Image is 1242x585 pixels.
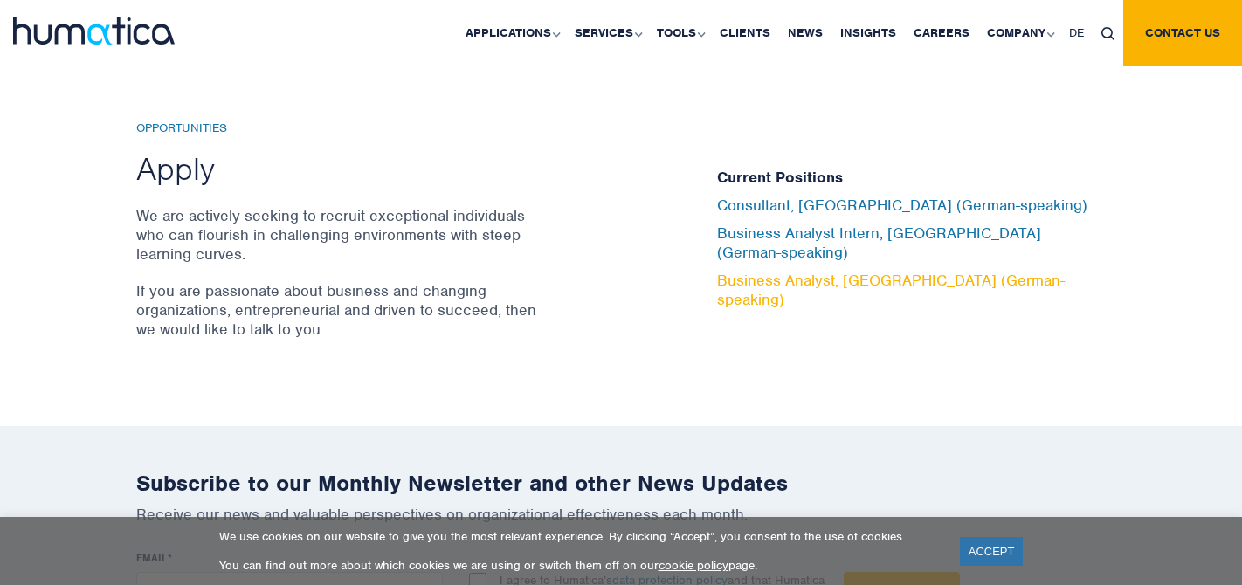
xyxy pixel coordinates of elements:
p: We use cookies on our website to give you the most relevant experience. By clicking “Accept”, you... [219,529,938,544]
h2: Subscribe to our Monthly Newsletter and other News Updates [136,470,1106,497]
img: search_icon [1101,27,1114,40]
a: cookie policy [659,558,728,573]
img: logo [13,17,175,45]
h5: Current Positions [717,169,1106,188]
a: Business Analyst, [GEOGRAPHIC_DATA] (German-speaking) [717,271,1065,309]
a: ACCEPT [960,537,1024,566]
p: Receive our news and valuable perspectives on organizational effectiveness each month. [136,505,1106,524]
h6: Opportunities [136,121,542,136]
a: Business Analyst Intern, [GEOGRAPHIC_DATA] (German-speaking) [717,224,1041,262]
h2: Apply [136,148,542,189]
a: Consultant, [GEOGRAPHIC_DATA] (German-speaking) [717,196,1087,215]
p: We are actively seeking to recruit exceptional individuals who can flourish in challenging enviro... [136,206,542,264]
span: DE [1069,25,1084,40]
p: You can find out more about which cookies we are using or switch them off on our page. [219,558,938,573]
p: If you are passionate about business and changing organizations, entrepreneurial and driven to su... [136,281,542,339]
